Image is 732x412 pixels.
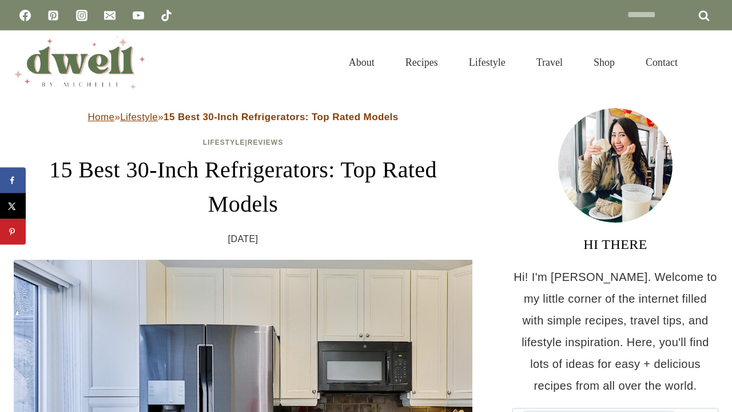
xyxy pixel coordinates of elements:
[512,266,718,397] p: Hi! I'm [PERSON_NAME]. Welcome to my little corner of the internet filled with simple recipes, tr...
[699,53,718,72] button: View Search Form
[70,4,93,27] a: Instagram
[453,42,521,82] a: Lifestyle
[630,42,693,82] a: Contact
[248,138,283,146] a: Reviews
[203,138,283,146] span: |
[98,4,121,27] a: Email
[14,153,472,221] h1: 15 Best 30-Inch Refrigerators: Top Rated Models
[42,4,65,27] a: Pinterest
[390,42,453,82] a: Recipes
[228,231,258,248] time: [DATE]
[512,234,718,255] h3: HI THERE
[87,112,114,122] a: Home
[333,42,693,82] nav: Primary Navigation
[203,138,245,146] a: Lifestyle
[155,4,178,27] a: TikTok
[14,36,145,89] img: DWELL by michelle
[521,42,578,82] a: Travel
[120,112,158,122] a: Lifestyle
[333,42,390,82] a: About
[14,4,37,27] a: Facebook
[578,42,630,82] a: Shop
[127,4,150,27] a: YouTube
[87,112,398,122] span: » »
[164,112,399,122] strong: 15 Best 30-Inch Refrigerators: Top Rated Models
